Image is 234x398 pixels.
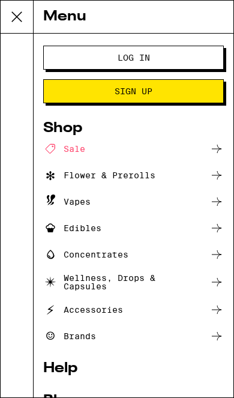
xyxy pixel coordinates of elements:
[43,79,224,103] button: Sign Up
[43,53,224,62] a: Log In
[43,329,224,343] a: Brands
[43,361,224,376] a: Help
[43,194,224,209] a: Vapes
[43,168,155,182] div: Flower & Prerolls
[43,303,123,317] div: Accessories
[28,8,52,19] span: Help
[43,194,91,209] div: Vapes
[43,274,224,291] a: Wellness, Drops & Capsules
[43,168,224,182] a: Flower & Prerolls
[43,329,96,343] div: Brands
[43,46,224,70] button: Log In
[34,1,233,34] div: Menu
[43,121,224,136] a: Shop
[43,86,224,96] a: Sign Up
[115,87,152,95] span: Sign Up
[118,53,150,62] span: Log In
[43,247,224,262] a: Concentrates
[43,303,224,317] a: Accessories
[43,142,85,156] div: Sale
[43,221,224,235] a: Edibles
[43,221,101,235] div: Edibles
[43,247,128,262] div: Concentrates
[43,274,203,291] div: Wellness, Drops & Capsules
[43,142,224,156] a: Sale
